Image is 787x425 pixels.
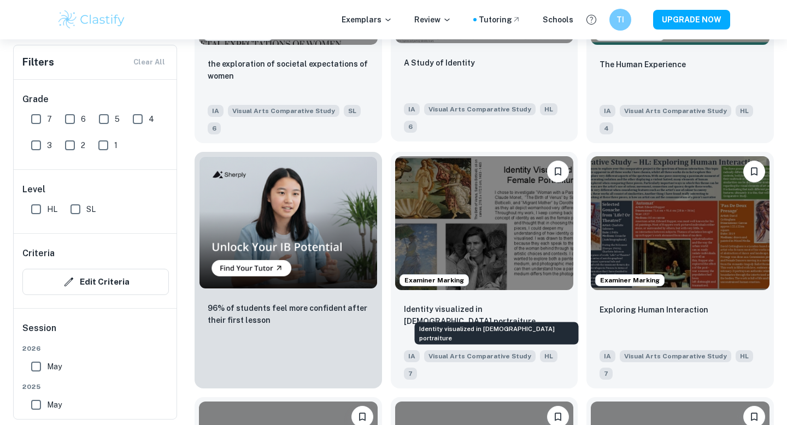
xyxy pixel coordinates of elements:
[22,247,55,260] h6: Criteria
[47,113,52,125] span: 7
[600,105,615,117] span: IA
[743,161,765,182] button: Bookmark
[22,93,169,106] h6: Grade
[208,302,369,326] p: 96% of students feel more confident after their first lesson
[424,350,536,362] span: Visual Arts Comparative Study
[404,121,417,133] span: 6
[540,103,557,115] span: HL
[540,350,557,362] span: HL
[404,57,475,69] p: A Study of Identity
[344,105,361,117] span: SL
[404,303,565,327] p: Identity visualized in female portraiture
[620,105,731,117] span: Visual Arts Comparative Study
[600,122,613,134] span: 4
[47,399,62,411] span: May
[415,322,579,345] div: Identity visualized in [DEMOGRAPHIC_DATA] portraiture
[22,344,169,353] span: 2026
[479,14,521,26] a: Tutoring
[208,105,224,117] span: IA
[228,105,339,117] span: Visual Arts Comparative Study
[404,350,420,362] span: IA
[22,322,169,344] h6: Session
[195,152,382,388] a: Thumbnail96% of students feel more confident after their first lesson
[342,14,392,26] p: Exemplars
[47,361,62,373] span: May
[208,58,369,82] p: the exploration of societal expectations of women
[22,382,169,392] span: 2025
[600,350,615,362] span: IA
[57,9,126,31] img: Clastify logo
[114,139,118,151] span: 1
[400,275,468,285] span: Examiner Marking
[653,10,730,29] button: UPGRADE NOW
[620,350,731,362] span: Visual Arts Comparative Study
[22,269,169,295] button: Edit Criteria
[22,183,169,196] h6: Level
[736,105,753,117] span: HL
[736,350,753,362] span: HL
[600,58,686,70] p: The Human Experience
[47,203,57,215] span: HL
[395,156,574,290] img: Visual Arts Comparative Study IA example thumbnail: Identity visualized in female portraitur
[600,304,708,316] p: Exploring Human Interaction
[414,14,451,26] p: Review
[149,113,154,125] span: 4
[614,14,627,26] h6: TI
[586,152,774,388] a: Examiner MarkingBookmarkExploring Human InteractionIAVisual Arts Comparative StudyHL7
[404,103,420,115] span: IA
[582,10,601,29] button: Help and Feedback
[22,55,54,70] h6: Filters
[596,275,664,285] span: Examiner Marking
[86,203,96,215] span: SL
[115,113,120,125] span: 5
[547,161,569,182] button: Bookmark
[609,9,631,31] button: TI
[591,156,770,290] img: Visual Arts Comparative Study IA example thumbnail: Exploring Human Interaction
[600,368,613,380] span: 7
[81,113,86,125] span: 6
[208,122,221,134] span: 6
[391,152,578,388] a: Examiner MarkingBookmarkIdentity visualized in female portraiture IAVisual Arts Comparative StudyHL7
[81,139,85,151] span: 2
[404,368,417,380] span: 7
[199,156,378,289] img: Thumbnail
[47,139,52,151] span: 3
[543,14,573,26] a: Schools
[424,103,536,115] span: Visual Arts Comparative Study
